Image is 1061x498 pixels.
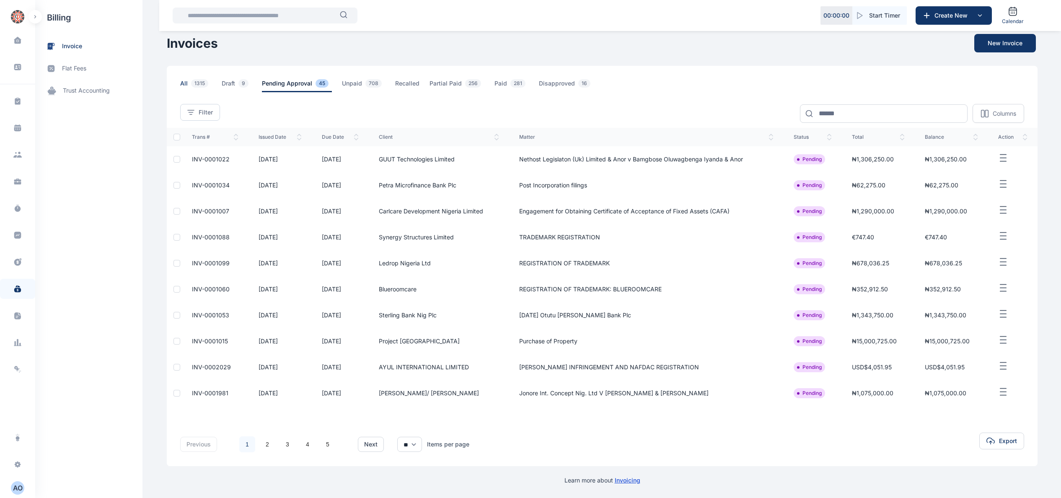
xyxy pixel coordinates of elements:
td: Synergy Structures Limited [369,224,509,250]
td: Sterling Bank Nig Plc [369,302,509,328]
a: INV-0001099 [192,259,230,267]
span: Start Timer [869,11,900,20]
span: 256 [465,79,481,88]
td: TRADEMARK REGISTRATION [509,224,784,250]
span: Calendar [1002,18,1024,25]
td: Project [GEOGRAPHIC_DATA] [369,328,509,354]
a: Draft9 [222,79,262,92]
td: Nethost Legislaton (Uk) Limited & Anor v Bamgbose Oluwagbenga Iyanda & Anor [509,146,784,172]
span: ₦1,343,750.00 [852,311,893,319]
li: 3 [279,436,296,453]
span: Trans # [192,134,238,140]
p: Learn more about [564,476,640,485]
td: [DATE] [312,354,369,380]
span: ₦1,075,000.00 [852,389,893,397]
a: INV-0001022 [192,156,230,163]
li: 1 [239,436,256,453]
li: Pending [797,182,822,189]
span: 9 [238,79,248,88]
a: invoice [35,35,142,57]
span: USD$4,051.95 [852,363,892,371]
td: REGISTRATION OF TRADEMARK: BLUEROOMCARE [509,276,784,302]
span: ₦1,290,000.00 [925,207,967,215]
a: INV-0001053 [192,311,229,319]
a: INV-0001015 [192,337,228,345]
td: [DATE] [312,146,369,172]
span: ₦62,275.00 [925,182,958,189]
span: balance [925,134,978,140]
a: 4 [300,436,316,452]
span: All [180,79,212,92]
td: [DATE] [248,198,312,224]
span: total [852,134,905,140]
div: A O [11,483,24,493]
span: Matter [519,134,774,140]
li: Pending [797,338,822,345]
td: [DATE] [248,328,312,354]
a: INV-0001060 [192,285,230,293]
span: flat fees [62,64,86,73]
td: [DATE] [312,224,369,250]
a: 5 [320,436,336,452]
span: Create New [931,11,975,20]
td: [PERSON_NAME] INFRINGEMENT AND NAFDAC REGISTRATION [509,354,784,380]
a: Unpaid708 [342,79,395,92]
td: GUUT Technologies Limited [369,146,509,172]
span: Draft [222,79,252,92]
a: INV-0001981 [192,389,228,397]
span: 16 [578,79,590,88]
a: Disapproved16 [539,79,604,92]
div: Items per page [427,440,469,449]
a: Calendar [999,3,1027,28]
a: 2 [259,436,275,452]
td: [DATE] [312,276,369,302]
span: client [379,134,499,140]
td: [DATE] [312,250,369,276]
span: action [998,134,1027,140]
li: Pending [797,390,822,397]
td: AYUL INTERNATIONAL LIMITED [369,354,509,380]
td: Engagement for Obtaining Certificate of Acceptance of Fixed Assets (CAFA) [509,198,784,224]
span: ₦62,275.00 [852,182,885,189]
td: [DATE] [312,328,369,354]
span: Invoicing [615,477,640,484]
span: €747.40 [852,233,874,241]
span: 708 [365,79,382,88]
a: trust accounting [35,80,142,102]
td: Purchase of Property [509,328,784,354]
li: 4 [299,436,316,453]
td: [DATE] [248,250,312,276]
span: Pending Approval [262,79,332,92]
span: 281 [510,79,525,88]
td: [DATE] [248,354,312,380]
span: ₦1,306,250.00 [852,156,894,163]
li: 下一页 [339,438,351,450]
span: ₦352,912.50 [852,285,888,293]
span: ₦1,343,750.00 [925,311,966,319]
td: [PERSON_NAME]/ [PERSON_NAME] [369,380,509,406]
td: [DATE] [312,302,369,328]
a: INV-0001088 [192,233,230,241]
td: [DATE] [312,380,369,406]
li: Pending [797,156,822,163]
button: next [358,437,384,452]
a: Partial Paid256 [430,79,494,92]
td: [DATE] Otutu [PERSON_NAME] Bank Plc [509,302,784,328]
td: [DATE] [248,276,312,302]
span: issued date [259,134,302,140]
a: INV-0001007 [192,207,229,215]
td: [DATE] [312,172,369,198]
button: Start Timer [852,6,907,25]
td: Petra Microfinance Bank Plc [369,172,509,198]
span: Disapproved [539,79,594,92]
button: Columns [973,104,1024,123]
a: INV-0001034 [192,182,230,189]
span: Recalled [395,79,419,92]
td: Post Incorporation filings [509,172,784,198]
